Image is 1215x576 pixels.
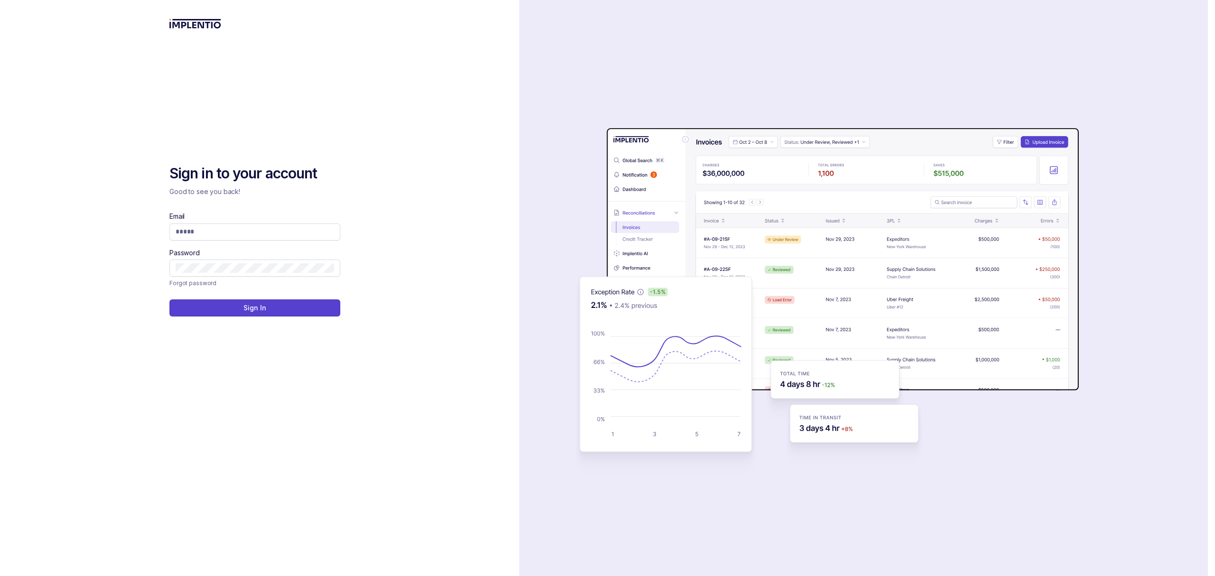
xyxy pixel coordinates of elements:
a: Link Forgot password [169,279,216,288]
p: Good to see you back! [169,187,340,196]
img: logo [169,19,221,28]
p: Forgot password [169,279,216,288]
button: Sign In [169,299,340,316]
img: signin-background.svg [546,98,1082,478]
label: Email [169,212,185,221]
label: Password [169,248,200,258]
p: Sign In [243,303,266,313]
h2: Sign in to your account [169,164,340,183]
